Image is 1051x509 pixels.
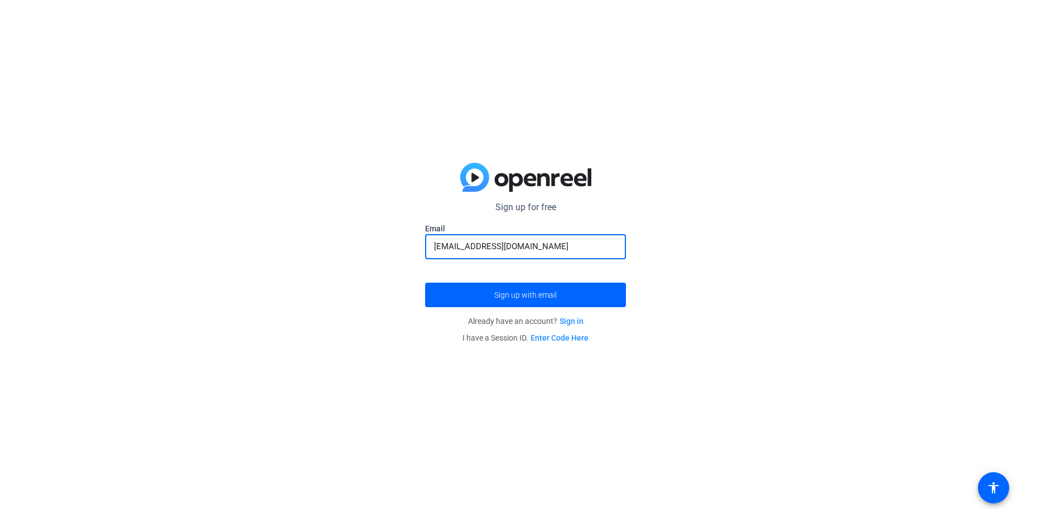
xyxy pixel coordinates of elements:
[425,283,626,307] button: Sign up with email
[531,333,589,342] a: Enter Code Here
[468,317,584,326] span: Already have an account?
[460,163,591,192] img: blue-gradient.svg
[425,223,626,234] label: Email
[425,201,626,214] p: Sign up for free
[462,333,589,342] span: I have a Session ID.
[434,240,617,253] input: Enter Email Address
[560,317,584,326] a: Sign in
[987,481,1000,495] mat-icon: accessibility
